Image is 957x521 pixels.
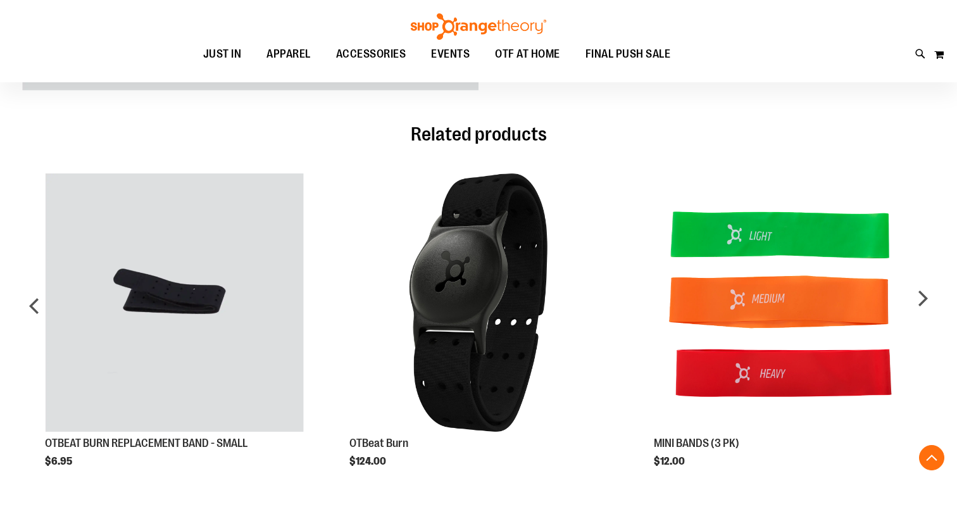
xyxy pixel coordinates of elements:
a: OTF AT HOME [482,40,573,68]
div: next [910,154,935,467]
span: OTF AT HOME [495,40,560,68]
span: $124.00 [349,456,388,467]
span: ACCESSORIES [336,40,406,68]
button: Back To Top [919,445,944,470]
a: Product Page Link [654,173,912,434]
a: EVENTS [418,40,482,69]
div: prev [22,154,47,467]
span: $12.00 [654,456,687,467]
span: EVENTS [431,40,470,68]
a: APPAREL [254,40,323,69]
a: JUST IN [191,40,254,69]
a: OTBEAT BURN REPLACEMENT BAND - SMALL [45,437,247,449]
a: FINAL PUSH SALE [573,40,684,69]
img: OTBEAT BURN REPLACEMENT BAND - SMALL [45,173,303,432]
a: MINI BANDS (3 PK) [654,437,739,449]
span: FINAL PUSH SALE [585,40,671,68]
span: JUST IN [203,40,242,68]
a: Product Page Link [349,173,608,434]
span: Related products [411,123,547,145]
img: MINI BANDS (3 PK) [654,173,912,432]
img: Shop Orangetheory [409,13,548,40]
a: ACCESSORIES [323,40,419,69]
img: Main view of OTBeat Burn 6.0-C [349,173,608,432]
span: $6.95 [45,456,74,467]
span: APPAREL [266,40,311,68]
a: Product Page Link [45,173,303,434]
a: OTBeat Burn [349,437,408,449]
